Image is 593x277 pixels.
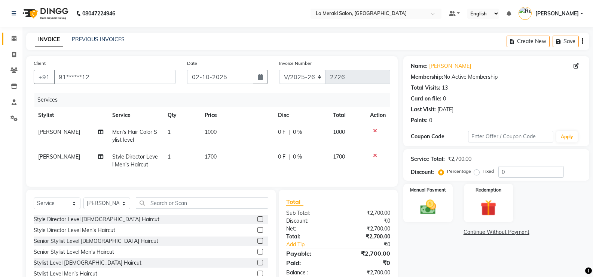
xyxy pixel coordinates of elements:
[338,225,396,233] div: ₹2,700.00
[34,60,46,67] label: Client
[168,129,171,135] span: 1
[447,168,471,175] label: Percentage
[35,33,63,46] a: INVOICE
[34,248,114,256] div: Senior Stylist Level Men's Haircut
[112,153,158,168] span: Style Director Level Men's Haircut
[468,131,553,142] input: Enter Offer / Coupon Code
[437,106,453,114] div: [DATE]
[333,153,345,160] span: 1700
[281,225,338,233] div: Net:
[34,70,55,84] button: +91
[273,107,329,124] th: Disc
[108,107,163,124] th: Service
[286,198,303,206] span: Total
[448,155,471,163] div: ₹2,700.00
[168,153,171,160] span: 1
[411,73,582,81] div: No Active Membership
[443,95,446,103] div: 0
[405,228,588,236] a: Continue Without Payment
[429,62,471,70] a: [PERSON_NAME]
[338,209,396,217] div: ₹2,700.00
[476,187,501,193] label: Redemption
[411,95,441,103] div: Card on file:
[338,269,396,277] div: ₹2,700.00
[279,60,312,67] label: Invoice Number
[483,168,494,175] label: Fixed
[281,249,338,258] div: Payable:
[281,241,348,249] a: Add Tip
[34,93,396,107] div: Services
[338,233,396,241] div: ₹2,700.00
[163,107,200,124] th: Qty
[278,153,285,161] span: 0 F
[507,36,550,47] button: Create New
[411,168,434,176] div: Discount:
[281,233,338,241] div: Total:
[82,3,115,24] b: 08047224946
[411,117,428,124] div: Points:
[205,129,217,135] span: 1000
[411,62,428,70] div: Name:
[288,153,290,161] span: |
[281,217,338,225] div: Discount:
[54,70,176,84] input: Search by Name/Mobile/Email/Code
[293,128,302,136] span: 0 %
[411,84,440,92] div: Total Visits:
[281,209,338,217] div: Sub Total:
[34,237,158,245] div: Senior Stylist Level [DEMOGRAPHIC_DATA] Haircut
[442,84,448,92] div: 13
[328,107,366,124] th: Total
[38,153,80,160] span: [PERSON_NAME]
[187,60,197,67] label: Date
[278,128,285,136] span: 0 F
[34,226,115,234] div: Style Director Level Men's Haircut
[288,128,290,136] span: |
[281,269,338,277] div: Balance :
[553,36,579,47] button: Save
[348,241,396,249] div: ₹0
[476,198,501,218] img: _gift.svg
[205,153,217,160] span: 1700
[556,131,578,142] button: Apply
[293,153,302,161] span: 0 %
[535,10,579,18] span: [PERSON_NAME]
[38,129,80,135] span: [PERSON_NAME]
[200,107,273,124] th: Price
[34,216,159,223] div: Style Director Level [DEMOGRAPHIC_DATA] Haircut
[338,258,396,267] div: ₹0
[34,259,141,267] div: Stylist Level [DEMOGRAPHIC_DATA] Haircut
[333,129,345,135] span: 1000
[411,73,443,81] div: Membership:
[411,155,445,163] div: Service Total:
[136,197,268,209] input: Search or Scan
[410,187,446,193] label: Manual Payment
[366,107,390,124] th: Action
[429,117,432,124] div: 0
[338,217,396,225] div: ₹0
[72,36,125,43] a: PREVIOUS INVOICES
[112,129,157,143] span: Men's Hair Color Sylist level
[19,3,70,24] img: logo
[338,249,396,258] div: ₹2,700.00
[281,258,338,267] div: Paid:
[411,133,468,141] div: Coupon Code
[411,106,436,114] div: Last Visit:
[415,198,441,216] img: _cash.svg
[519,7,532,20] img: Rupal Jagirdar
[34,107,108,124] th: Stylist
